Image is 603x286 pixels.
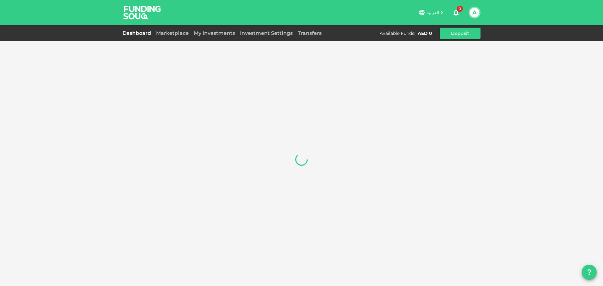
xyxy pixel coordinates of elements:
button: question [582,265,597,280]
a: Transfers [295,30,324,36]
a: My Investments [191,30,237,36]
a: Investment Settings [237,30,295,36]
button: Deposit [440,28,481,39]
button: 0 [450,6,462,19]
div: Available Funds : [380,30,415,36]
a: Dashboard [122,30,154,36]
button: A [470,8,479,17]
span: العربية [426,10,439,15]
a: Marketplace [154,30,191,36]
div: AED 0 [418,30,432,36]
span: 0 [457,6,463,12]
